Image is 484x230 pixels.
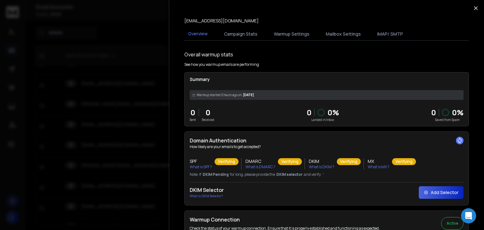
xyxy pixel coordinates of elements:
h2: DKIM Selector [190,186,224,194]
div: [DATE] [190,90,464,100]
button: IMAP/ SMTP [373,27,407,41]
p: See how you warmup emails are performing [184,62,259,67]
p: Saved from Spam [431,118,464,122]
p: What is DKIM ? [309,164,334,170]
span: DKIM Pending [203,172,229,177]
p: 0 % [452,107,464,118]
p: 0 [202,107,214,118]
div: Open Intercom Messenger [461,208,476,223]
button: Active [441,217,464,230]
button: Mailbox Settings [322,27,365,41]
span: DKIM selector [276,172,302,177]
h3: MX [368,158,389,164]
div: Verifying [278,158,302,165]
p: Summary [190,76,464,83]
p: Sent [190,118,196,122]
strong: 0 [431,107,436,118]
h3: SPF [190,158,212,164]
p: 0 % [327,107,339,118]
p: What is DMARC ? [245,164,275,170]
button: Add Selector [419,186,464,199]
div: Verifying [215,158,239,165]
p: [EMAIL_ADDRESS][DOMAIN_NAME] [184,18,259,24]
p: What is MX ? [368,164,389,170]
p: What is SPF ? [190,164,212,170]
h3: DKIM [309,158,334,164]
button: Warmup Settings [270,27,313,41]
p: Landed in Inbox [307,118,339,122]
p: Received [202,118,214,122]
h2: Domain Authentication [190,137,464,144]
button: Overview [184,27,211,41]
p: 0 [307,107,312,118]
p: 0 [190,107,196,118]
button: Campaign Stats [220,27,261,41]
h3: DMARC [245,158,275,164]
div: Verifying [337,158,361,165]
p: What is DKIM Selector? [190,194,224,198]
p: Note: If for long, please provide the and verify. [190,172,464,177]
p: How likely are your emails to get accepted? [190,144,464,149]
span: Warmup started 2 hours ago on [197,93,242,97]
div: Verifying [392,158,416,165]
h2: Warmup Connection [190,216,380,223]
h1: Overall warmup stats [184,51,233,58]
